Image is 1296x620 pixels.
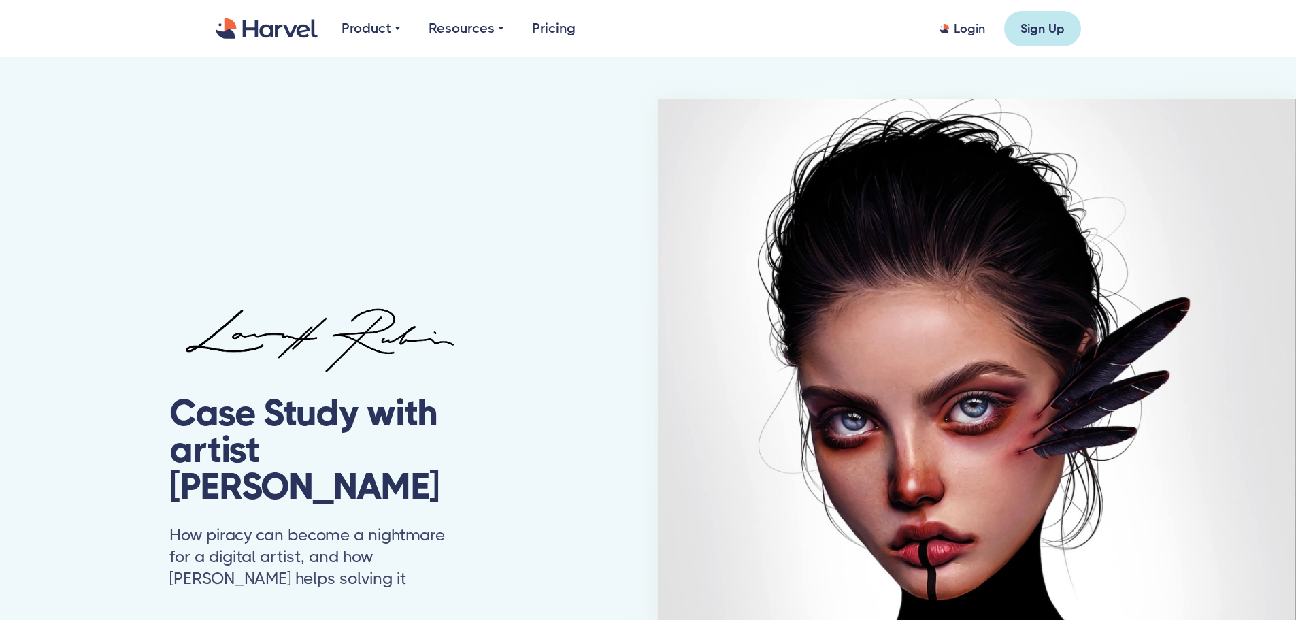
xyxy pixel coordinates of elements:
[532,18,576,39] a: Pricing
[940,20,985,37] a: Login
[342,18,391,39] div: Product
[342,18,400,39] div: Product
[1020,20,1065,37] div: Sign Up
[429,18,495,39] div: Resources
[429,18,503,39] div: Resources
[1004,11,1081,46] a: Sign Up
[954,20,985,37] div: Login
[169,524,469,589] div: How piracy can become a nightmare for a digital artist, and how [PERSON_NAME] helps solving it
[169,395,469,505] h1: Case Study with artist [PERSON_NAME]
[216,18,318,39] a: home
